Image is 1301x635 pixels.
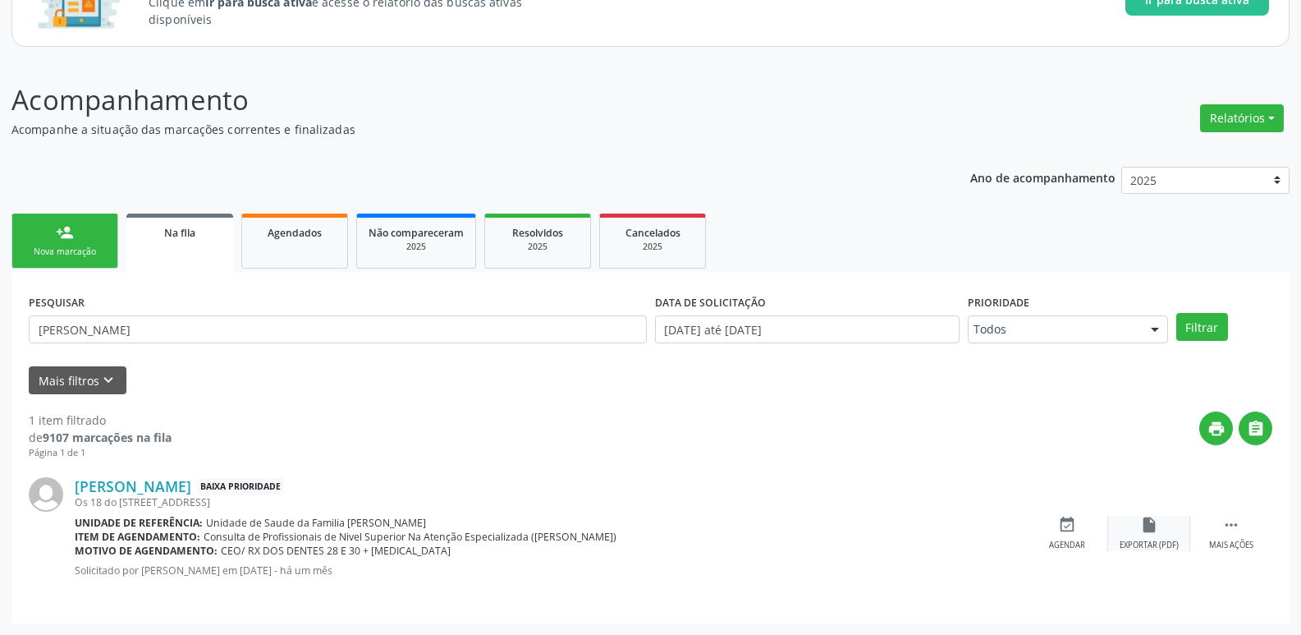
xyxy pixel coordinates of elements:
[612,241,694,253] div: 2025
[29,290,85,315] label: PESQUISAR
[75,530,200,544] b: Item de agendamento:
[625,226,680,240] span: Cancelados
[29,366,126,395] button: Mais filtroskeyboard_arrow_down
[970,167,1115,187] p: Ano de acompanhamento
[29,315,647,343] input: Nome, CNS
[197,478,284,495] span: Baixa Prioridade
[99,371,117,389] i: keyboard_arrow_down
[204,530,616,544] span: Consulta de Profissionais de Nivel Superior Na Atenção Especializada ([PERSON_NAME])
[1120,540,1179,551] div: Exportar (PDF)
[75,495,1026,509] div: Os 18 do [STREET_ADDRESS]
[1239,412,1272,445] button: 
[1176,313,1228,341] button: Filtrar
[11,121,906,138] p: Acompanhe a situação das marcações correntes e finalizadas
[497,241,579,253] div: 2025
[164,226,195,240] span: Na fila
[268,226,322,240] span: Agendados
[1058,516,1076,534] i: event_available
[1247,420,1265,438] i: 
[1049,540,1085,551] div: Agendar
[43,430,172,445] strong: 9107 marcações na fila
[1207,420,1225,438] i: print
[968,290,1029,315] label: Prioridade
[75,516,203,530] b: Unidade de referência:
[973,321,1134,338] span: Todos
[29,477,63,512] img: img
[75,544,218,558] b: Motivo de agendamento:
[1199,412,1233,445] button: print
[512,226,563,240] span: Resolvidos
[56,223,74,242] div: person_add
[1200,104,1284,132] button: Relatórios
[369,226,464,240] span: Não compareceram
[29,446,172,460] div: Página 1 de 1
[206,516,426,530] span: Unidade de Saude da Familia [PERSON_NAME]
[24,246,106,258] div: Nova marcação
[75,564,1026,577] p: Solicitado por [PERSON_NAME] em [DATE] - há um mês
[369,241,464,253] div: 2025
[11,80,906,121] p: Acompanhamento
[655,315,960,343] input: Selecione um intervalo
[221,544,451,558] span: CEO/ RX DOS DENTES 28 E 30 + [MEDICAL_DATA]
[1209,540,1253,551] div: Mais ações
[1222,516,1240,534] i: 
[29,429,172,446] div: de
[75,477,191,495] a: [PERSON_NAME]
[655,290,766,315] label: DATA DE SOLICITAÇÃO
[29,412,172,429] div: 1 item filtrado
[1140,516,1158,534] i: insert_drive_file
